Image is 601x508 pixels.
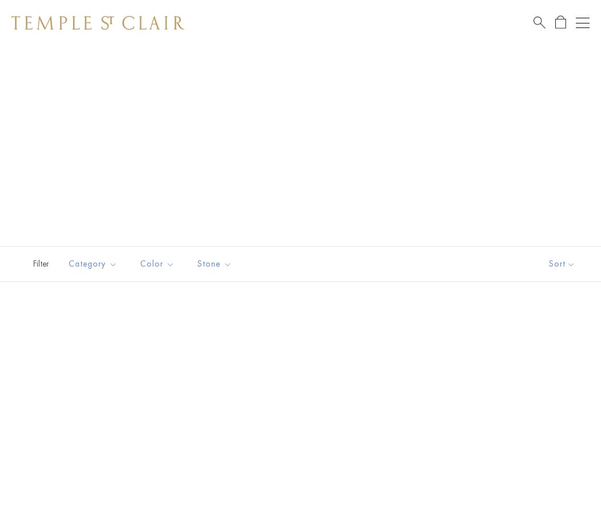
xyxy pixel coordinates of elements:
[60,251,126,277] button: Category
[189,251,240,277] button: Stone
[555,15,566,30] a: Open Shopping Bag
[135,257,183,271] span: Color
[132,251,183,277] button: Color
[63,257,126,271] span: Category
[533,15,545,30] a: Search
[11,16,184,30] img: Temple St. Clair
[523,247,601,281] button: Show sort by
[192,257,240,271] span: Stone
[576,16,590,30] button: Open navigation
